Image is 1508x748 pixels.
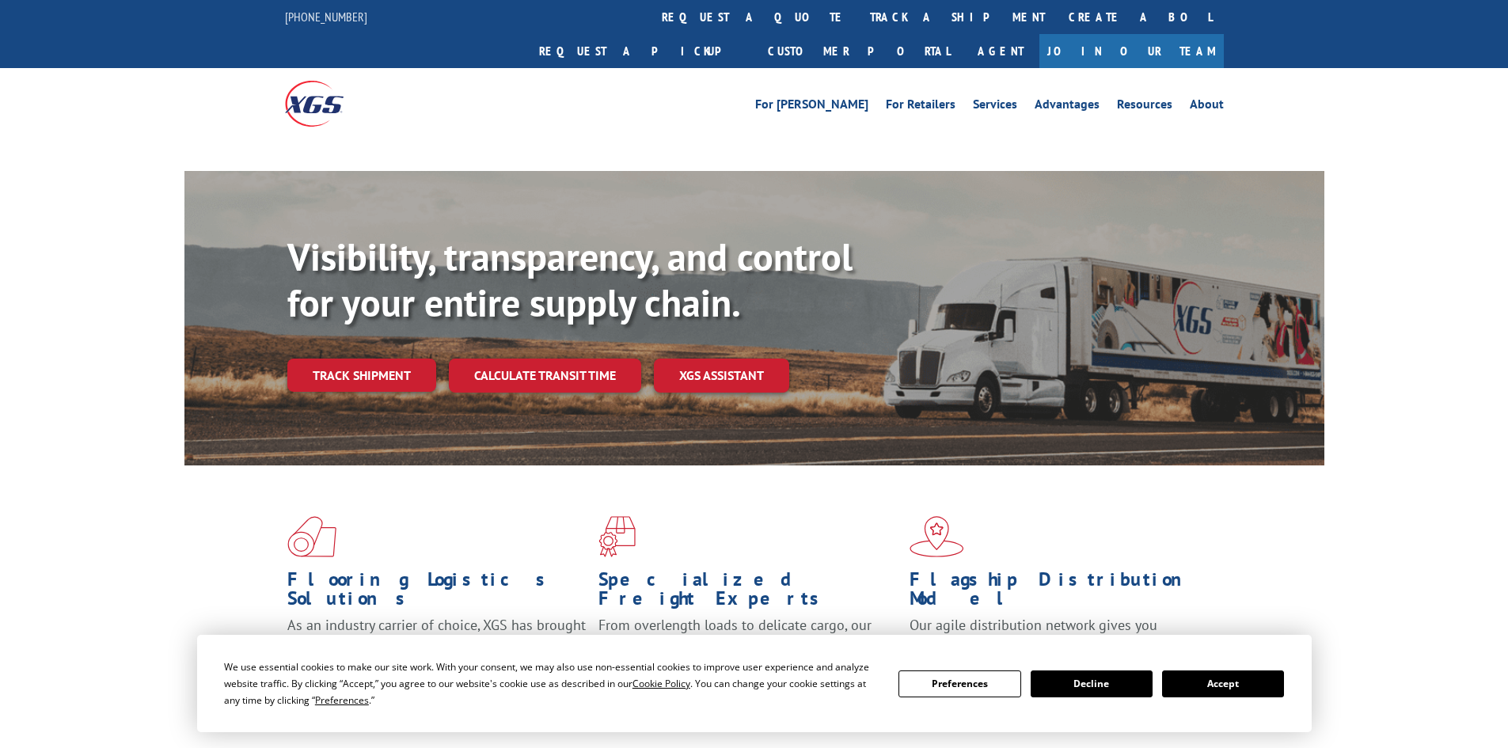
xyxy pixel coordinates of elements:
button: Accept [1162,670,1284,697]
img: xgs-icon-total-supply-chain-intelligence-red [287,516,336,557]
a: Resources [1117,98,1172,116]
h1: Flooring Logistics Solutions [287,570,587,616]
a: Agent [962,34,1039,68]
a: For [PERSON_NAME] [755,98,868,116]
a: Customer Portal [756,34,962,68]
span: Preferences [315,693,369,707]
p: From overlength loads to delicate cargo, our experienced staff knows the best way to move your fr... [598,616,898,686]
img: xgs-icon-focused-on-flooring-red [598,516,636,557]
span: Cookie Policy [632,677,690,690]
div: We use essential cookies to make our site work. With your consent, we may also use non-essential ... [224,659,879,708]
span: As an industry carrier of choice, XGS has brought innovation and dedication to flooring logistics... [287,616,586,672]
div: Cookie Consent Prompt [197,635,1312,732]
h1: Flagship Distribution Model [910,570,1209,616]
button: Decline [1031,670,1153,697]
a: Advantages [1035,98,1100,116]
a: Services [973,98,1017,116]
a: Track shipment [287,359,436,392]
a: About [1190,98,1224,116]
a: Join Our Team [1039,34,1224,68]
b: Visibility, transparency, and control for your entire supply chain. [287,232,853,327]
h1: Specialized Freight Experts [598,570,898,616]
img: xgs-icon-flagship-distribution-model-red [910,516,964,557]
span: Our agile distribution network gives you nationwide inventory management on demand. [910,616,1201,653]
a: XGS ASSISTANT [654,359,789,393]
a: Request a pickup [527,34,756,68]
a: For Retailers [886,98,955,116]
a: Calculate transit time [449,359,641,393]
a: [PHONE_NUMBER] [285,9,367,25]
button: Preferences [898,670,1020,697]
